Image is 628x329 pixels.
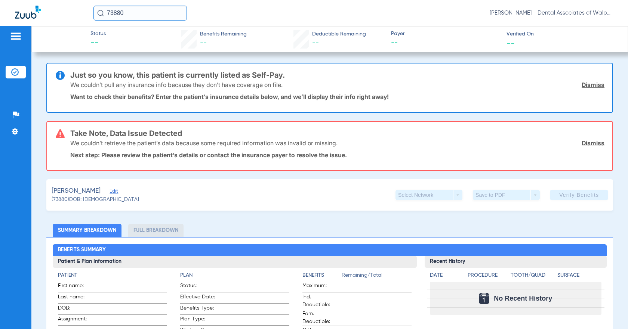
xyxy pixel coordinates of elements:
span: Status: [180,282,217,292]
span: -- [507,39,515,47]
span: -- [90,38,106,49]
h4: Surface [557,271,601,279]
span: Maximum: [302,282,339,292]
h2: Benefits Summary [53,244,606,256]
h3: Just so you know, this patient is currently listed as Self-Pay. [70,71,604,79]
p: We couldn’t retrieve the patient’s data because some required information was invalid or missing. [70,139,338,147]
app-breakdown-title: Tooth/Quad [511,271,555,282]
span: Ind. Deductible: [302,293,339,309]
span: Verified On [507,30,616,38]
app-breakdown-title: Surface [557,271,601,282]
h3: Take Note, Data Issue Detected [70,130,604,137]
span: Edit [110,189,116,196]
span: Effective Date: [180,293,217,303]
span: First name: [58,282,95,292]
span: Benefits Remaining [200,30,247,38]
p: Next step: Please review the patient’s details or contact the insurance payer to resolve the issue. [70,151,604,159]
app-breakdown-title: Benefits [302,271,342,282]
a: Dismiss [582,139,604,147]
span: Benefits Type: [180,304,217,314]
li: Summary Breakdown [53,224,121,237]
iframe: Chat Widget [591,293,628,329]
h4: Procedure [468,271,508,279]
span: Remaining/Total [342,271,412,282]
img: hamburger-icon [10,32,22,41]
h4: Plan [180,271,289,279]
h4: Benefits [302,271,342,279]
input: Search for patients [93,6,187,21]
img: Zuub Logo [15,6,41,19]
h3: Recent History [425,256,607,268]
span: Deductible Remaining [312,30,366,38]
span: -- [391,38,500,47]
span: No Recent History [494,295,552,302]
span: Payer [391,30,500,38]
app-breakdown-title: Date [430,271,461,282]
span: Assignment: [58,315,95,325]
span: [PERSON_NAME] - Dental Associates of Walpole [490,9,613,17]
span: DOB: [58,304,95,314]
h3: Patient & Plan Information [53,256,416,268]
h4: Date [430,271,461,279]
h4: Tooth/Quad [511,271,555,279]
app-breakdown-title: Procedure [468,271,508,282]
img: error-icon [56,129,65,138]
img: Search Icon [97,10,104,16]
span: -- [312,40,319,46]
img: Calendar [479,293,489,304]
span: Plan Type: [180,315,217,325]
span: Last name: [58,293,95,303]
span: [PERSON_NAME] [52,186,101,196]
p: We couldn’t pull any insurance info because they don’t have coverage on file. [70,81,283,89]
span: Status [90,30,106,38]
span: (73880) DOB: [DEMOGRAPHIC_DATA] [52,196,139,204]
img: info-icon [56,71,65,80]
a: Dismiss [582,81,604,89]
span: Fam. Deductible: [302,310,339,326]
h4: Patient [58,271,167,279]
li: Full Breakdown [128,224,184,237]
p: Want to check their benefits? Enter the patient’s insurance details below, and we’ll display thei... [70,93,604,100]
span: -- [200,40,207,46]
